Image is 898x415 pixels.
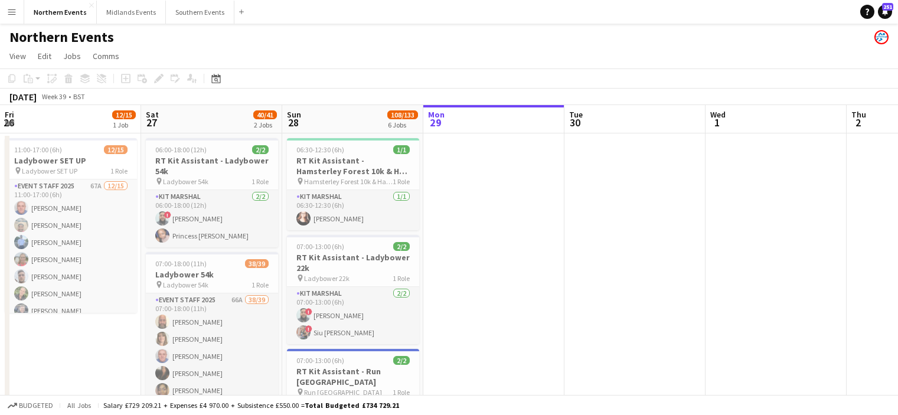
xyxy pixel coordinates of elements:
[388,120,417,129] div: 6 Jobs
[569,109,583,120] span: Tue
[305,401,399,410] span: Total Budgeted £734 729.21
[5,155,137,166] h3: Ladybower SET UP
[155,145,207,154] span: 06:00-18:00 (12h)
[304,274,350,283] span: Ladybower 22k
[9,51,26,61] span: View
[393,388,410,397] span: 1 Role
[393,274,410,283] span: 1 Role
[287,155,419,177] h3: RT Kit Assistant - Hamsterley Forest 10k & Half Marathon
[252,280,269,289] span: 1 Role
[146,269,278,280] h3: Ladybower 54k
[287,252,419,273] h3: RT Kit Assistant - Ladybower 22k
[163,177,208,186] span: Ladybower 54k
[708,116,726,129] span: 1
[393,177,410,186] span: 1 Role
[287,235,419,344] app-job-card: 07:00-13:00 (6h)2/2RT Kit Assistant - Ladybower 22k Ladybower 22k1 RoleKit Marshal2/207:00-13:00 ...
[710,109,726,120] span: Wed
[110,166,128,175] span: 1 Role
[5,48,31,64] a: View
[287,287,419,344] app-card-role: Kit Marshal2/207:00-13:00 (6h)![PERSON_NAME]!Siu [PERSON_NAME]
[245,259,269,268] span: 38/39
[65,401,93,410] span: All jobs
[287,109,301,120] span: Sun
[14,145,62,154] span: 11:00-17:00 (6h)
[164,211,171,218] span: !
[144,116,159,129] span: 27
[24,1,97,24] button: Northern Events
[426,116,445,129] span: 29
[851,109,866,120] span: Thu
[5,138,137,313] app-job-card: 11:00-17:00 (6h)12/15Ladybower SET UP Ladybower SET UP1 RoleEvent Staff 202567A12/1511:00-17:00 (...
[6,399,55,412] button: Budgeted
[287,190,419,230] app-card-role: Kit Marshal1/106:30-12:30 (6h)[PERSON_NAME]
[88,48,124,64] a: Comms
[253,110,277,119] span: 40/41
[850,116,866,129] span: 2
[252,145,269,154] span: 2/2
[155,259,207,268] span: 07:00-18:00 (11h)
[287,138,419,230] app-job-card: 06:30-12:30 (6h)1/1RT Kit Assistant - Hamsterley Forest 10k & Half Marathon Hamsterley Forest 10k...
[5,109,14,120] span: Fri
[146,155,278,177] h3: RT Kit Assistant - Ladybower 54k
[93,51,119,61] span: Comms
[38,51,51,61] span: Edit
[296,145,344,154] span: 06:30-12:30 (6h)
[9,28,114,46] h1: Northern Events
[39,92,68,101] span: Week 39
[3,116,14,129] span: 26
[103,401,399,410] div: Salary £729 209.21 + Expenses £4 970.00 + Subsistence £550.00 =
[97,1,166,24] button: Midlands Events
[104,145,128,154] span: 12/15
[296,356,344,365] span: 07:00-13:00 (6h)
[304,177,393,186] span: Hamsterley Forest 10k & Half Marathon
[146,138,278,247] app-job-card: 06:00-18:00 (12h)2/2RT Kit Assistant - Ladybower 54k Ladybower 54k1 RoleKit Marshal2/206:00-18:00...
[428,109,445,120] span: Mon
[393,145,410,154] span: 1/1
[287,366,419,387] h3: RT Kit Assistant - Run [GEOGRAPHIC_DATA]
[874,30,889,44] app-user-avatar: RunThrough Events
[393,356,410,365] span: 2/2
[393,242,410,251] span: 2/2
[146,190,278,247] app-card-role: Kit Marshal2/206:00-18:00 (12h)![PERSON_NAME]Princess [PERSON_NAME]
[33,48,56,64] a: Edit
[19,401,53,410] span: Budgeted
[163,280,208,289] span: Ladybower 54k
[9,91,37,103] div: [DATE]
[63,51,81,61] span: Jobs
[387,110,418,119] span: 108/133
[878,5,892,19] a: 251
[73,92,85,101] div: BST
[166,1,234,24] button: Southern Events
[305,325,312,332] span: !
[882,3,893,11] span: 251
[305,308,312,315] span: !
[112,110,136,119] span: 12/15
[58,48,86,64] a: Jobs
[254,120,276,129] div: 2 Jobs
[296,242,344,251] span: 07:00-13:00 (6h)
[252,177,269,186] span: 1 Role
[146,109,159,120] span: Sat
[285,116,301,129] span: 28
[304,388,382,397] span: Run [GEOGRAPHIC_DATA]
[22,166,77,175] span: Ladybower SET UP
[567,116,583,129] span: 30
[113,120,135,129] div: 1 Job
